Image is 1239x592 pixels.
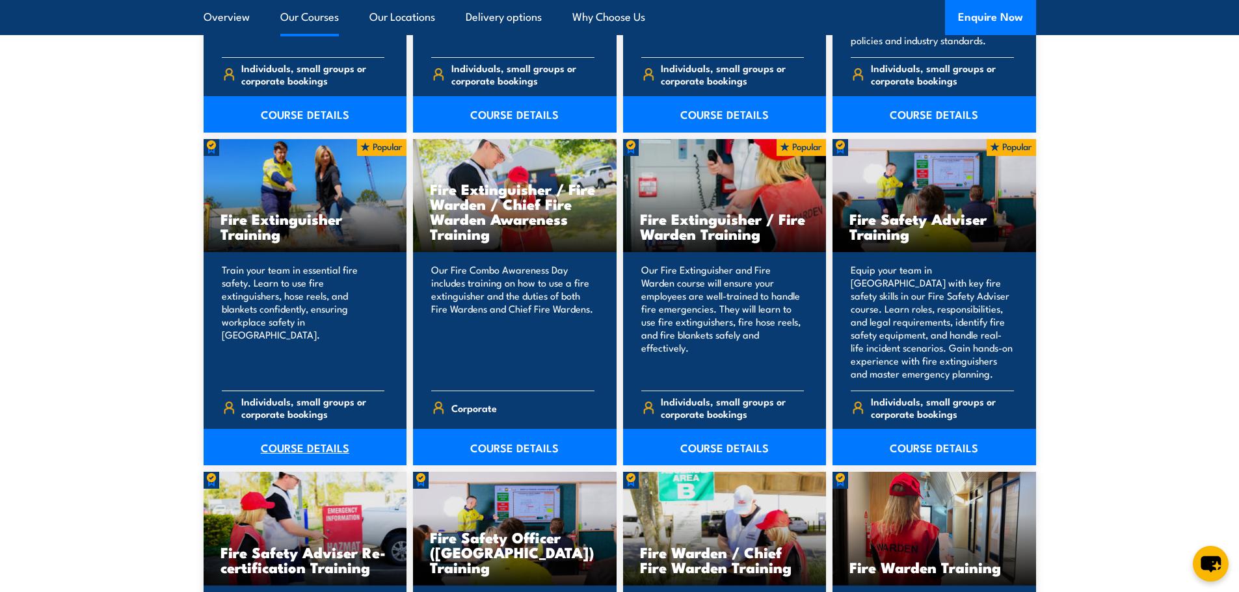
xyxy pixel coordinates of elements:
[413,96,617,133] a: COURSE DETAILS
[640,211,810,241] h3: Fire Extinguisher / Fire Warden Training
[451,62,594,86] span: Individuals, small groups or corporate bookings
[623,96,827,133] a: COURSE DETAILS
[641,263,805,380] p: Our Fire Extinguisher and Fire Warden course will ensure your employees are well-trained to handl...
[241,395,384,420] span: Individuals, small groups or corporate bookings
[431,263,594,380] p: Our Fire Combo Awareness Day includes training on how to use a fire extinguisher and the duties o...
[640,545,810,574] h3: Fire Warden / Chief Fire Warden Training
[851,263,1014,380] p: Equip your team in [GEOGRAPHIC_DATA] with key fire safety skills in our Fire Safety Adviser cours...
[833,429,1036,465] a: COURSE DETAILS
[241,62,384,86] span: Individuals, small groups or corporate bookings
[220,545,390,574] h3: Fire Safety Adviser Re-certification Training
[430,530,600,574] h3: Fire Safety Officer ([GEOGRAPHIC_DATA]) Training
[204,96,407,133] a: COURSE DETAILS
[1193,546,1229,582] button: chat-button
[430,181,600,241] h3: Fire Extinguisher / Fire Warden / Chief Fire Warden Awareness Training
[451,398,497,418] span: Corporate
[204,429,407,465] a: COURSE DETAILS
[413,429,617,465] a: COURSE DETAILS
[220,211,390,241] h3: Fire Extinguisher Training
[222,263,385,380] p: Train your team in essential fire safety. Learn to use fire extinguishers, hose reels, and blanke...
[849,211,1019,241] h3: Fire Safety Adviser Training
[849,560,1019,574] h3: Fire Warden Training
[833,96,1036,133] a: COURSE DETAILS
[623,429,827,465] a: COURSE DETAILS
[871,62,1014,86] span: Individuals, small groups or corporate bookings
[871,395,1014,420] span: Individuals, small groups or corporate bookings
[661,62,804,86] span: Individuals, small groups or corporate bookings
[661,395,804,420] span: Individuals, small groups or corporate bookings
